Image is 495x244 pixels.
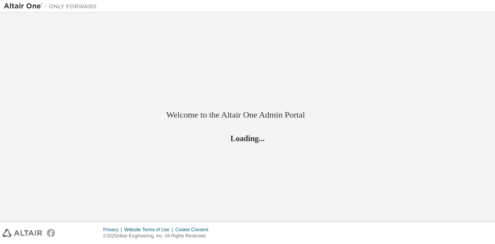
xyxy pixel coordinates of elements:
img: facebook.svg [47,229,55,237]
div: Website Terms of Use [124,227,175,233]
img: altair_logo.svg [2,229,42,237]
div: Cookie Consent [175,227,213,233]
div: Privacy [103,227,124,233]
h2: Loading... [166,133,329,143]
img: Altair One [4,2,101,10]
p: © 2025 Altair Engineering, Inc. All Rights Reserved. [103,233,213,239]
h2: Welcome to the Altair One Admin Portal [166,109,329,120]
